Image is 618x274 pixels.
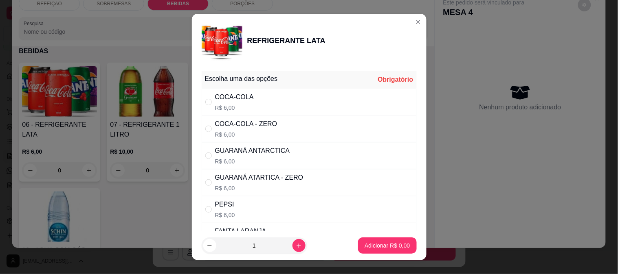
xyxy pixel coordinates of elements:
[215,184,304,192] p: R$ 6,00
[215,92,254,102] div: COCA-COLA
[412,15,425,28] button: Close
[365,241,410,250] p: Adicionar R$ 0,00
[215,119,277,129] div: COCA-COLA - ZERO
[215,130,277,139] p: R$ 6,00
[215,226,266,236] div: FANTA LARANJA
[215,146,290,156] div: GUARANÁ ANTARCTICA
[215,173,304,183] div: GUARANÁ ATARTICA - ZERO
[215,104,254,112] p: R$ 6,00
[203,239,216,252] button: decrease-product-quantity
[202,20,242,61] img: product-image
[215,211,235,219] p: R$ 6,00
[215,200,235,209] div: PEPSI
[247,35,325,46] div: REFRIGERANTE LATA
[205,74,278,84] div: Escolha uma das opções
[215,157,290,165] p: R$ 6,00
[378,75,413,85] div: Obrigatório
[358,237,416,254] button: Adicionar R$ 0,00
[293,239,306,252] button: increase-product-quantity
